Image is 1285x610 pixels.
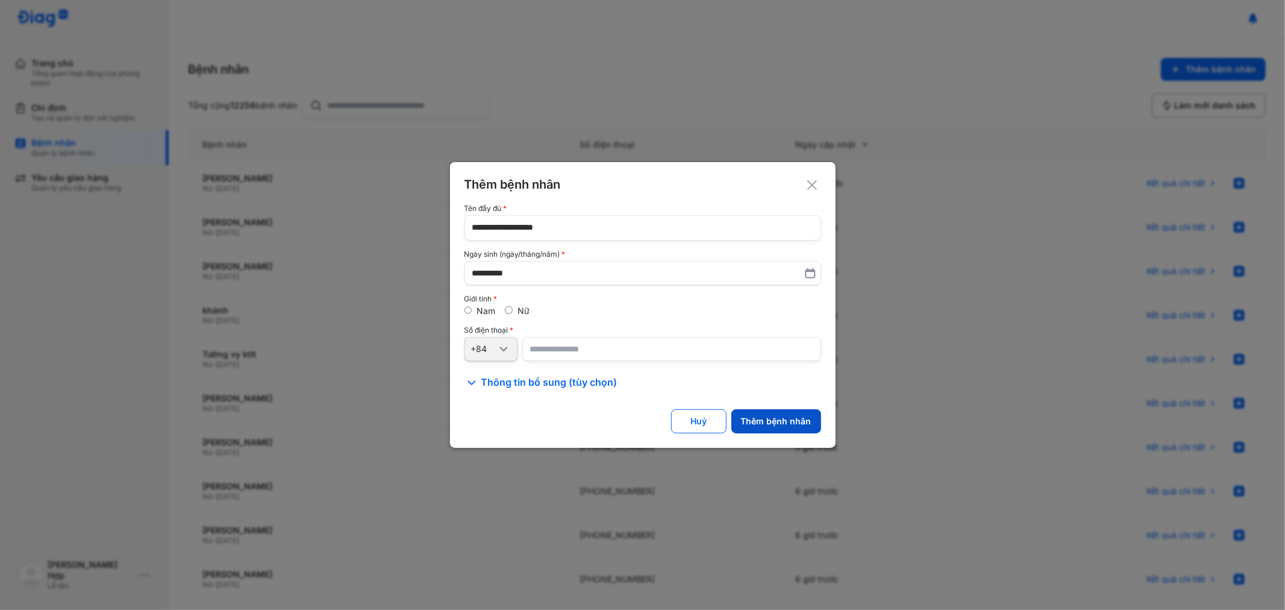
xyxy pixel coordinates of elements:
[731,409,821,433] button: Thêm bệnh nhân
[477,306,495,316] label: Nam
[741,416,811,427] div: Thêm bệnh nhân
[464,250,821,259] div: Ngày sinh (ngày/tháng/năm)
[671,409,727,433] button: Huỷ
[464,326,821,335] div: Số điện thoại
[464,177,821,192] div: Thêm bệnh nhân
[481,376,617,390] span: Thông tin bổ sung (tùy chọn)
[517,306,530,316] label: Nữ
[471,344,496,354] div: +84
[464,295,821,303] div: Giới tính
[464,204,821,213] div: Tên đầy đủ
